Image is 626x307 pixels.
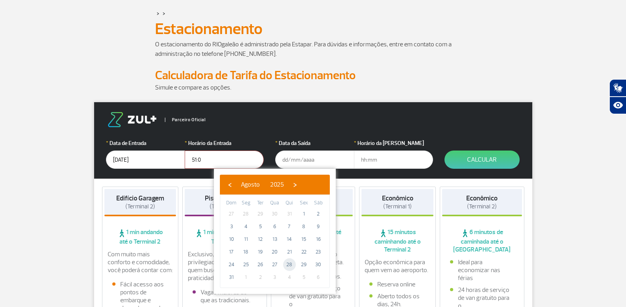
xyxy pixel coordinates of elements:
button: Agosto [236,179,265,191]
span: 17 [225,246,238,258]
h1: Estacionamento [155,22,471,36]
bs-datepicker-container: calendar [214,169,336,294]
span: 5 [297,271,310,284]
h2: Calculadora de Tarifa do Estacionamento [155,68,471,83]
span: Parceiro Oficial [165,118,206,122]
strong: Econômico [382,194,413,202]
span: 3 [269,271,281,284]
span: 16 [312,233,325,246]
span: 9 [312,220,325,233]
span: 11 [240,233,252,246]
span: 1 [297,208,310,220]
span: 21 [283,246,296,258]
span: 6 [312,271,325,284]
label: Data de Entrada [106,139,185,147]
li: Ideal para economizar nas férias [450,258,514,282]
button: Abrir recursos assistivos. [609,97,626,114]
label: Horário da Entrada [185,139,264,147]
span: 2025 [270,181,284,189]
span: 14 [283,233,296,246]
span: 2 [312,208,325,220]
span: 15 [297,233,310,246]
strong: Piso Premium [205,194,244,202]
span: 6 minutos de caminhada até o [GEOGRAPHIC_DATA] [442,228,522,254]
span: (Terminal 2) [467,203,497,210]
span: 7 [283,220,296,233]
span: 4 [240,220,252,233]
input: hh:mm [185,151,264,169]
span: 29 [297,258,310,271]
span: 31 [283,208,296,220]
th: weekday [297,199,311,208]
button: › [289,179,301,191]
strong: Econômico [466,194,497,202]
bs-datepicker-navigation-view: ​ ​ ​ [224,179,301,187]
span: 30 [269,208,281,220]
a: > [157,9,159,18]
p: Com muito mais conforto e comodidade, você poderá contar com: [108,250,173,274]
button: Calcular [444,151,520,169]
span: 27 [225,208,238,220]
span: 26 [254,258,267,271]
span: 5 [254,220,267,233]
th: weekday [239,199,253,208]
span: 3 [225,220,238,233]
label: Data da Saída [275,139,354,147]
th: weekday [282,199,297,208]
span: 28 [240,208,252,220]
th: weekday [224,199,239,208]
span: 15 minutos caminhando até o Terminal 2 [361,228,433,254]
th: weekday [253,199,268,208]
span: 22 [297,246,310,258]
label: Horário da [PERSON_NAME] [354,139,433,147]
span: 4 [283,271,296,284]
input: dd/mm/aaaa [275,151,354,169]
li: Vagas maiores do que as tradicionais. [193,288,257,304]
li: Reserva online [369,280,426,288]
button: ‹ [224,179,236,191]
input: hh:mm [354,151,433,169]
span: 6 [269,220,281,233]
span: Agosto [241,181,260,189]
img: logo-zul.png [106,112,158,127]
span: 29 [254,208,267,220]
span: 19 [254,246,267,258]
p: O estacionamento do RIOgaleão é administrado pela Estapar. Para dúvidas e informações, entre em c... [155,40,471,59]
span: 18 [240,246,252,258]
span: 28 [283,258,296,271]
a: > [163,9,165,18]
span: 30 [312,258,325,271]
input: dd/mm/aaaa [106,151,185,169]
strong: Edifício Garagem [116,194,164,202]
button: 2025 [265,179,289,191]
span: 10 [225,233,238,246]
span: (Terminal 1) [383,203,412,210]
th: weekday [268,199,282,208]
span: 27 [269,258,281,271]
span: 12 [254,233,267,246]
span: 1 min andando até o Terminal 2 [185,228,265,246]
button: Abrir tradutor de língua de sinais. [609,79,626,97]
span: 8 [297,220,310,233]
th: weekday [311,199,325,208]
span: (Terminal 2) [210,203,239,210]
span: 24 [225,258,238,271]
span: 1 min andando até o Terminal 2 [104,228,176,246]
p: Simule e compare as opções. [155,83,471,92]
span: 2 [254,271,267,284]
p: Exclusivo, com localização privilegiada e ideal para quem busca conforto e praticidade. [188,250,261,282]
span: 23 [312,246,325,258]
p: Opção econômica para quem vem ao aeroporto. [365,258,430,274]
div: Plugin de acessibilidade da Hand Talk. [609,79,626,114]
span: 1 [240,271,252,284]
span: 31 [225,271,238,284]
span: 25 [240,258,252,271]
span: 13 [269,233,281,246]
span: (Terminal 2) [125,203,155,210]
span: 20 [269,246,281,258]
